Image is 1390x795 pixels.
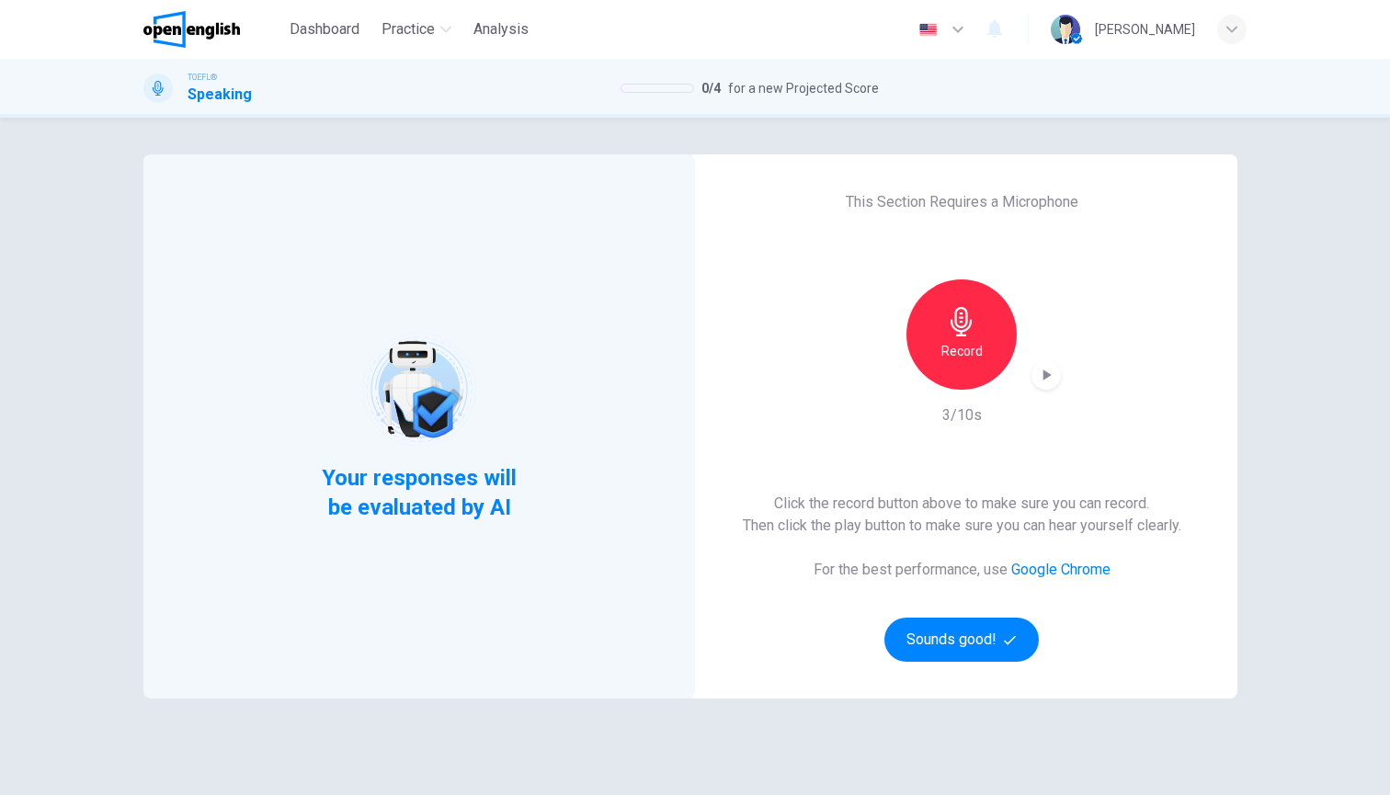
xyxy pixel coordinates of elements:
h6: Click the record button above to make sure you can record. Then click the play button to make sur... [743,493,1181,537]
h6: This Section Requires a Microphone [846,191,1078,213]
img: robot icon [360,331,477,448]
a: Google Chrome [1011,561,1111,578]
img: Profile picture [1051,15,1080,44]
button: Sounds good! [884,618,1039,662]
div: [PERSON_NAME] [1095,18,1195,40]
span: Dashboard [290,18,359,40]
img: en [917,23,940,37]
h6: Record [941,340,983,362]
span: Practice [382,18,435,40]
h6: For the best performance, use [814,559,1111,581]
button: Analysis [466,13,536,46]
span: Your responses will be evaluated by AI [308,463,531,522]
button: Practice [374,13,459,46]
a: OpenEnglish logo [143,11,282,48]
span: 0 / 4 [701,77,721,99]
img: OpenEnglish logo [143,11,240,48]
h1: Speaking [188,84,252,106]
button: Dashboard [282,13,367,46]
span: for a new Projected Score [728,77,879,99]
span: Analysis [473,18,529,40]
button: Record [906,279,1017,390]
span: TOEFL® [188,71,217,84]
h6: 3/10s [942,404,982,426]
